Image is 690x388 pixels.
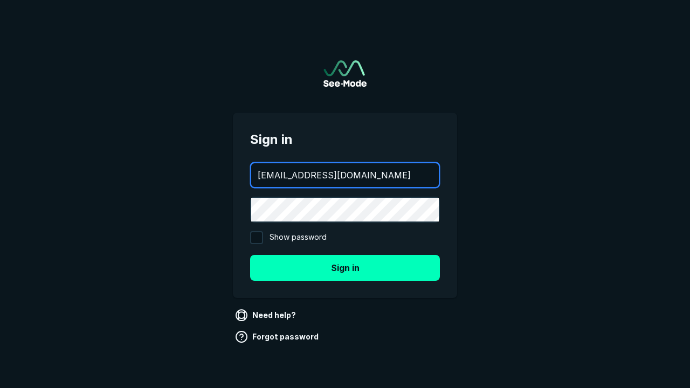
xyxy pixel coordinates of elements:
[250,130,440,149] span: Sign in
[250,255,440,281] button: Sign in
[323,60,367,87] img: See-Mode Logo
[233,328,323,345] a: Forgot password
[251,163,439,187] input: your@email.com
[323,60,367,87] a: Go to sign in
[270,231,327,244] span: Show password
[233,307,300,324] a: Need help?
